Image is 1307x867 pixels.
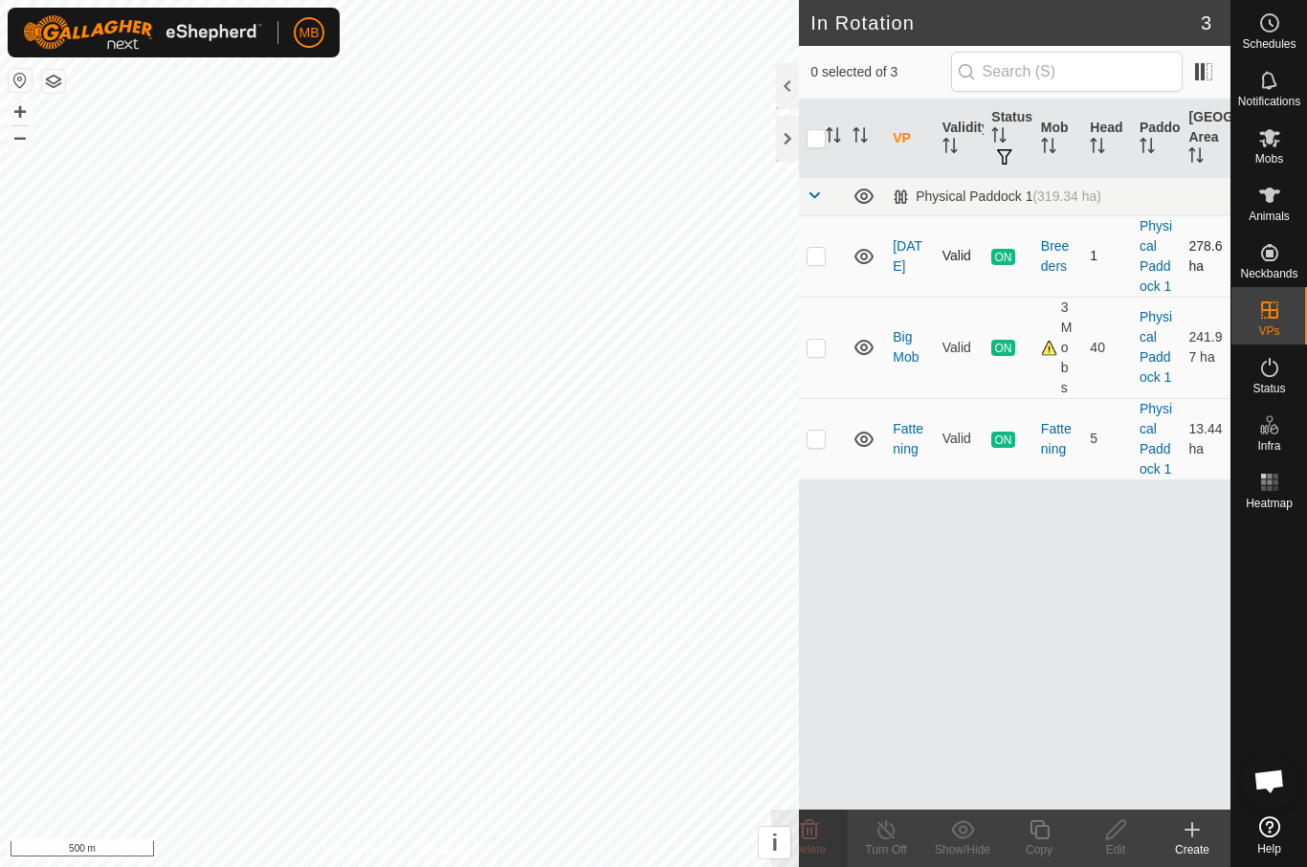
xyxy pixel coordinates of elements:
span: Notifications [1238,96,1300,107]
button: Reset Map [9,69,32,92]
a: Help [1231,809,1307,862]
th: Status [984,100,1033,178]
span: VPs [1258,325,1279,337]
div: Turn Off [848,841,924,858]
div: Fattening [1041,419,1075,459]
span: Schedules [1242,38,1296,50]
td: 1 [1082,215,1132,297]
div: Breeders [1041,236,1075,277]
td: Valid [935,398,985,479]
input: Search (S) [951,52,1183,92]
th: Validity [935,100,985,178]
span: Delete [793,843,827,856]
span: 0 selected of 3 [810,62,950,82]
a: Fattening [893,421,923,456]
a: Physical Paddock 1 [1140,309,1172,385]
th: [GEOGRAPHIC_DATA] Area [1181,100,1230,178]
img: Gallagher Logo [23,15,262,50]
a: Contact Us [418,842,475,859]
button: Map Layers [42,70,65,93]
a: Big Mob [893,329,919,365]
p-sorticon: Activate to sort [1188,150,1204,166]
div: Create [1154,841,1230,858]
span: Neckbands [1240,268,1297,279]
p-sorticon: Activate to sort [853,130,868,145]
td: 278.6 ha [1181,215,1230,297]
th: Mob [1033,100,1083,178]
td: Valid [935,215,985,297]
th: Paddock [1132,100,1182,178]
span: Status [1252,383,1285,394]
td: 40 [1082,297,1132,398]
span: i [771,830,778,856]
p-sorticon: Activate to sort [1090,141,1105,156]
span: MB [299,23,320,43]
div: Open chat [1241,752,1298,810]
p-sorticon: Activate to sort [826,130,841,145]
td: Valid [935,297,985,398]
a: [DATE] [893,238,922,274]
a: Physical Paddock 1 [1140,401,1172,477]
div: Physical Paddock 1 [893,189,1101,205]
span: Heatmap [1246,498,1293,509]
span: ON [991,432,1014,448]
td: 241.97 ha [1181,297,1230,398]
span: Help [1257,843,1281,855]
span: 3 [1201,9,1211,37]
td: 5 [1082,398,1132,479]
p-sorticon: Activate to sort [942,141,958,156]
div: 3 Mobs [1041,298,1075,398]
h2: In Rotation [810,11,1201,34]
span: ON [991,249,1014,265]
div: Show/Hide [924,841,1001,858]
span: ON [991,340,1014,356]
p-sorticon: Activate to sort [1140,141,1155,156]
td: 13.44 ha [1181,398,1230,479]
p-sorticon: Activate to sort [1041,141,1056,156]
p-sorticon: Activate to sort [991,130,1007,145]
th: Head [1082,100,1132,178]
a: Privacy Policy [324,842,396,859]
span: Infra [1257,440,1280,452]
span: (319.34 ha) [1032,189,1101,204]
button: i [759,827,790,858]
div: Edit [1077,841,1154,858]
button: + [9,100,32,123]
th: VP [885,100,935,178]
a: Physical Paddock 1 [1140,218,1172,294]
span: Animals [1249,211,1290,222]
button: – [9,125,32,148]
span: Mobs [1255,153,1283,165]
div: Copy [1001,841,1077,858]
